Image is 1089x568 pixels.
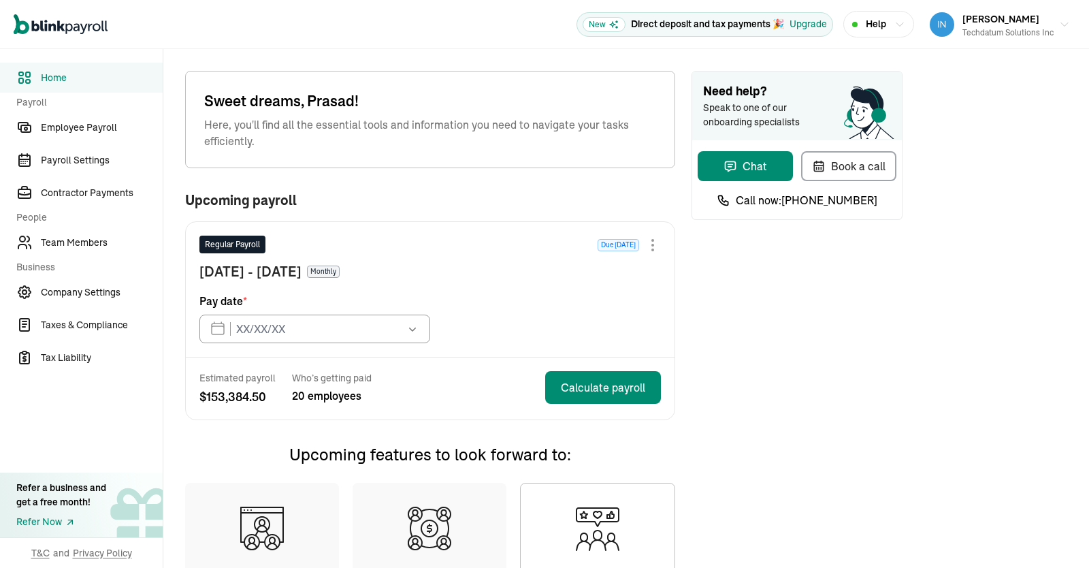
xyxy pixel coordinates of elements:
[292,371,372,385] span: Who’s getting paid
[16,95,155,110] span: Payroll
[41,285,163,300] span: Company Settings
[16,260,155,274] span: Business
[1021,503,1089,568] iframe: Chat Widget
[199,293,247,309] span: Pay date
[41,351,163,365] span: Tax Liability
[31,546,50,560] span: T&C
[866,17,886,31] span: Help
[962,13,1039,25] span: [PERSON_NAME]
[205,238,260,251] span: Regular Payroll
[41,236,163,250] span: Team Members
[204,116,656,149] span: Here, you'll find all the essential tools and information you need to navigate your tasks efficie...
[631,17,784,31] p: Direct deposit and tax payments 🎉
[724,158,767,174] div: Chat
[703,82,891,101] span: Need help?
[790,17,827,31] button: Upgrade
[583,17,625,32] span: New
[289,444,571,464] span: Upcoming features to look forward to:
[736,192,877,208] span: Call now: [PHONE_NUMBER]
[962,27,1054,39] div: Techdatum Solutions Inc
[801,151,896,181] button: Book a call
[16,481,106,509] div: Refer a business and get a free month!
[812,158,885,174] div: Book a call
[199,262,302,282] span: [DATE] - [DATE]
[698,151,793,181] button: Chat
[924,7,1075,42] button: [PERSON_NAME]Techdatum Solutions Inc
[41,318,163,332] span: Taxes & Compliance
[16,515,106,529] a: Refer Now
[307,266,340,278] span: Monthly
[843,11,914,37] button: Help
[598,239,639,251] span: Due [DATE]
[199,315,430,343] input: XX/XX/XX
[199,371,276,385] span: Estimated payroll
[41,153,163,168] span: Payroll Settings
[14,5,108,44] nav: Global
[545,371,661,404] button: Calculate payroll
[41,71,163,85] span: Home
[703,101,819,129] span: Speak to one of our onboarding specialists
[185,193,297,208] span: Upcoming payroll
[199,388,276,406] span: $ 153,384.50
[292,388,372,404] span: 20 employees
[204,90,656,112] span: Sweet dreams, Prasad!
[41,121,163,135] span: Employee Payroll
[16,210,155,225] span: People
[41,186,163,200] span: Contractor Payments
[73,546,132,560] span: Privacy Policy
